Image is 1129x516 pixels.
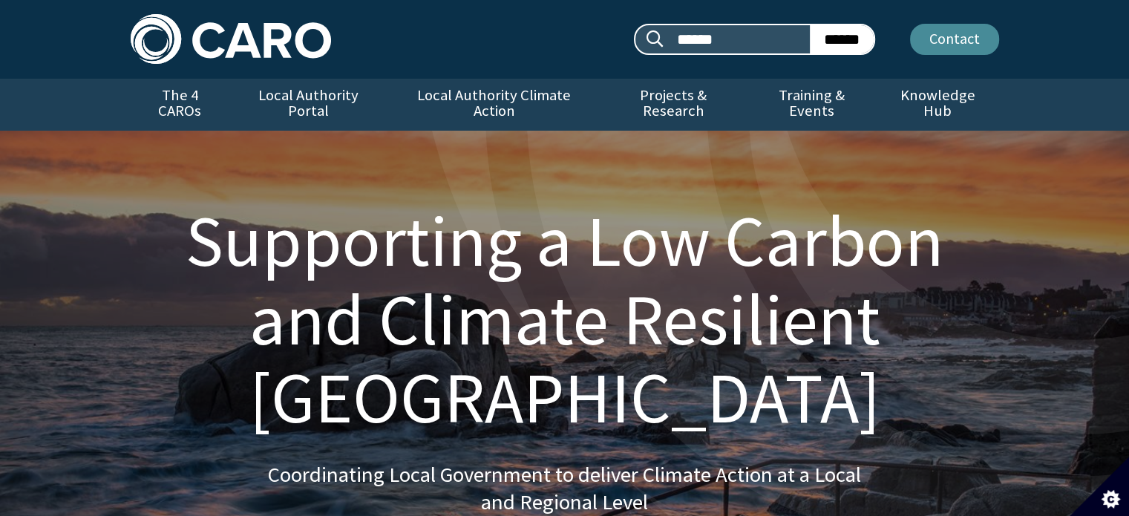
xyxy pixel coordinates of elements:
[148,202,981,437] h1: Supporting a Low Carbon and Climate Resilient [GEOGRAPHIC_DATA]
[600,79,747,131] a: Projects & Research
[747,79,877,131] a: Training & Events
[131,14,331,64] img: Caro logo
[388,79,600,131] a: Local Authority Climate Action
[131,79,229,131] a: The 4 CAROs
[877,79,998,131] a: Knowledge Hub
[1070,457,1129,516] button: Set cookie preferences
[910,24,999,55] a: Contact
[229,79,388,131] a: Local Authority Portal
